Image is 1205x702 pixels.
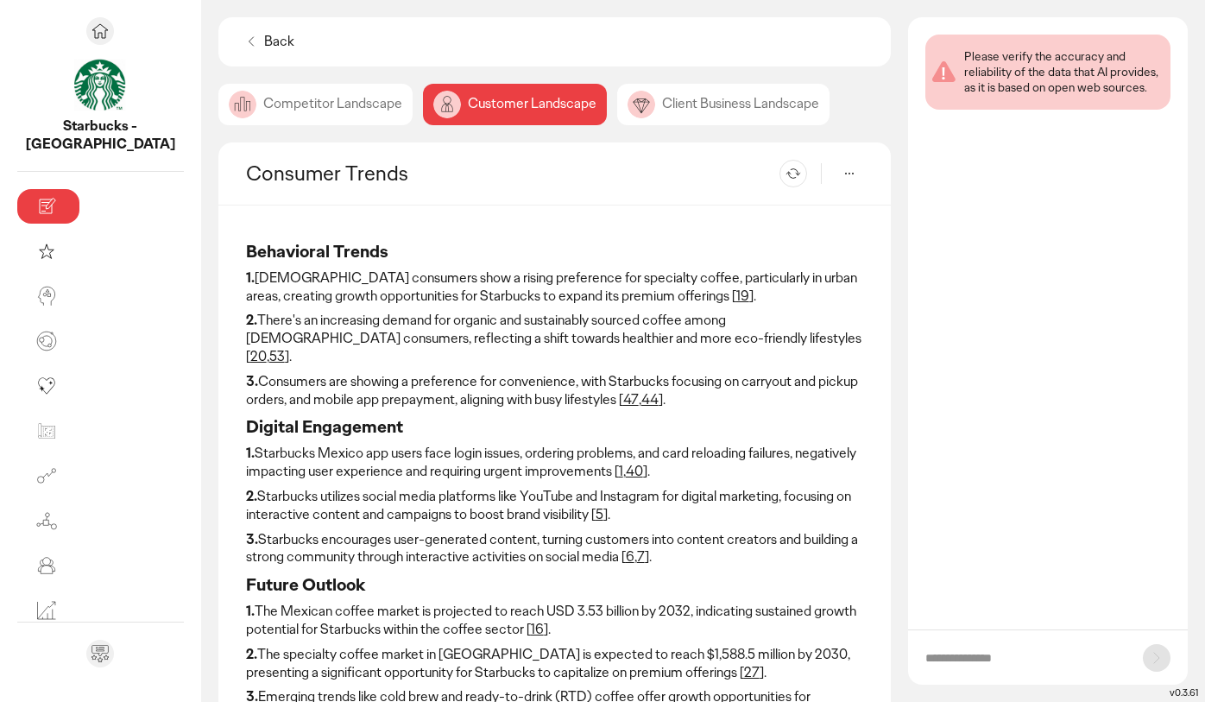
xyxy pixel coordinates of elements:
img: image [229,91,256,118]
h3: Behavioral Trends [246,240,863,262]
a: 1 [619,462,623,480]
a: 5 [596,505,603,523]
div: Customer Landscape [423,84,607,125]
strong: 1. [246,269,255,287]
div: Please verify the accuracy and reliability of the data that AI provides, as it is based on open w... [964,48,1164,96]
p: Starbucks encourages user-generated content, turning customers into content creators and building... [246,531,863,567]
p: Starbucks - Mexico [17,117,184,154]
strong: 3. [246,530,258,548]
img: image [628,91,655,118]
a: 47 [623,390,639,408]
a: 7 [637,547,645,566]
a: 6 [626,547,634,566]
strong: 1. [246,444,255,462]
a: 19 [736,287,749,305]
p: Starbucks Mexico app users face login issues, ordering problems, and card reloading failures, neg... [246,445,863,481]
h3: Digital Engagement [246,415,863,438]
button: Refresh [779,160,807,187]
h2: Consumer Trends [246,160,408,187]
strong: 2. [246,487,257,505]
a: 53 [269,347,285,365]
div: Competitor Landscape [218,84,413,125]
strong: 2. [246,311,257,329]
div: Client Business Landscape [617,84,830,125]
a: 44 [641,390,659,408]
p: The specialty coffee market in [GEOGRAPHIC_DATA] is expected to reach $1,588.5 million by 2030, p... [246,646,863,682]
p: Back [264,33,294,51]
p: The Mexican coffee market is projected to reach USD 3.53 billion by 2032, indicating sustained gr... [246,603,863,639]
a: 20 [250,347,267,365]
p: Starbucks utilizes social media platforms like YouTube and Instagram for digital marketing, focus... [246,488,863,524]
p: Consumers are showing a preference for convenience, with Starbucks focusing on carryout and picku... [246,373,863,409]
strong: 1. [246,602,255,620]
a: 40 [626,462,643,480]
a: 27 [744,663,760,681]
strong: 3. [246,372,258,390]
img: image [433,91,461,118]
h3: Future Outlook [246,573,863,596]
p: There's an increasing demand for organic and sustainably sourced coffee among [DEMOGRAPHIC_DATA] ... [246,312,863,365]
a: 16 [531,620,544,638]
p: [DEMOGRAPHIC_DATA] consumers show a rising preference for specialty coffee, particularly in urban... [246,269,863,306]
strong: 2. [246,645,257,663]
div: Send feedback [86,640,114,667]
img: project avatar [69,55,131,117]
